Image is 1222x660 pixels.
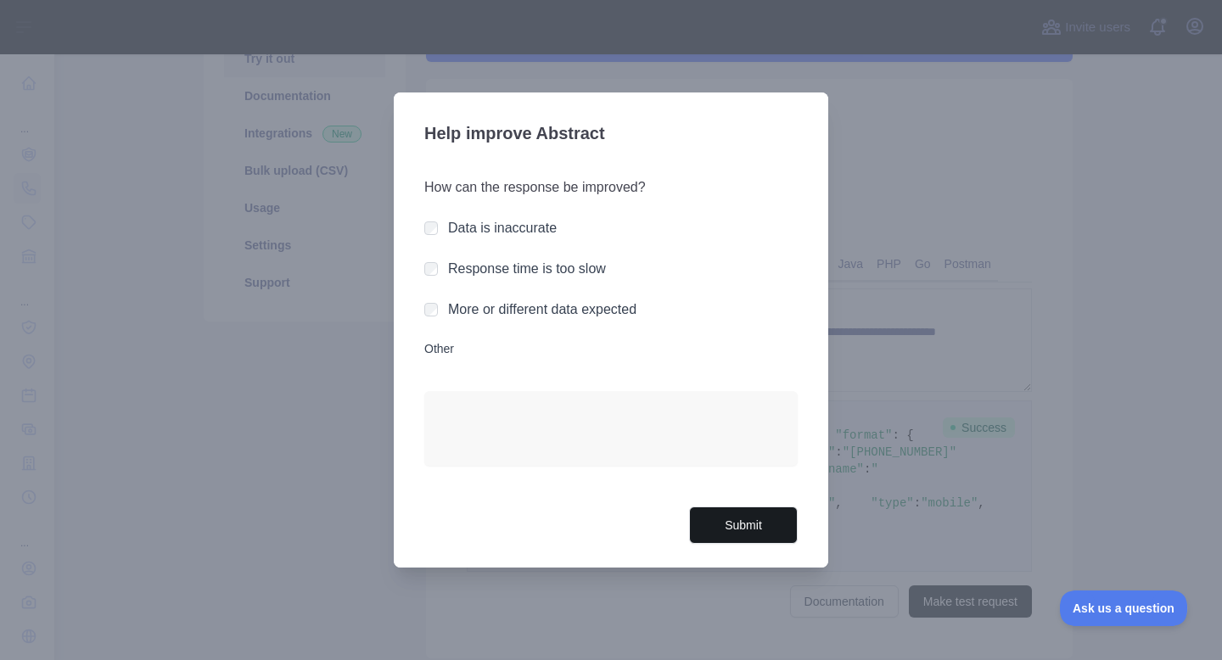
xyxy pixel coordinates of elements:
[424,177,798,198] h3: How can the response be improved?
[448,302,636,316] label: More or different data expected
[424,113,798,157] h3: Help improve Abstract
[1060,590,1188,626] iframe: Toggle Customer Support
[448,221,557,235] label: Data is inaccurate
[689,506,798,545] button: Submit
[448,261,606,276] label: Response time is too slow
[424,340,798,357] label: Other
